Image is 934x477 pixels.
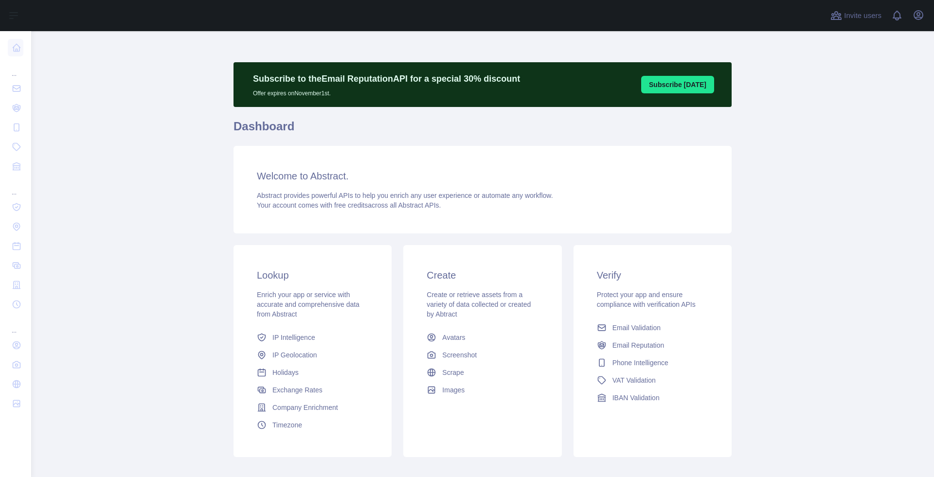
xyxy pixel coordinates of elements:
span: Invite users [844,10,881,21]
h1: Dashboard [233,119,732,142]
span: Email Reputation [612,340,665,350]
a: IBAN Validation [593,389,712,406]
a: Phone Intelligence [593,354,712,371]
a: Screenshot [423,346,542,364]
a: Email Reputation [593,336,712,354]
a: Images [423,381,542,399]
span: Company Enrichment [272,403,338,412]
button: Invite users [828,8,883,23]
h3: Welcome to Abstract. [257,169,708,183]
span: Scrape [442,368,464,377]
a: Company Enrichment [253,399,372,416]
p: Offer expires on November 1st. [253,86,520,97]
span: IBAN Validation [612,393,660,403]
span: IP Intelligence [272,333,315,342]
span: Email Validation [612,323,661,333]
span: Protect your app and ensure compliance with verification APIs [597,291,696,308]
div: ... [8,58,23,78]
h3: Create [427,268,538,282]
div: ... [8,177,23,196]
a: Holidays [253,364,372,381]
h3: Verify [597,268,708,282]
a: Scrape [423,364,542,381]
a: Timezone [253,416,372,434]
a: Email Validation [593,319,712,336]
span: VAT Validation [612,375,656,385]
span: Screenshot [442,350,477,360]
span: Your account comes with across all Abstract APIs. [257,201,441,209]
a: IP Intelligence [253,329,372,346]
span: Create or retrieve assets from a variety of data collected or created by Abtract [427,291,531,318]
span: Avatars [442,333,465,342]
span: Phone Intelligence [612,358,668,368]
a: VAT Validation [593,371,712,389]
span: Holidays [272,368,299,377]
span: Exchange Rates [272,385,323,395]
div: ... [8,315,23,335]
a: Avatars [423,329,542,346]
h3: Lookup [257,268,368,282]
a: IP Geolocation [253,346,372,364]
span: Abstract provides powerful APIs to help you enrich any user experience or automate any workflow. [257,192,553,199]
span: free credits [334,201,368,209]
span: Enrich your app or service with accurate and comprehensive data from Abstract [257,291,359,318]
span: Timezone [272,420,302,430]
span: IP Geolocation [272,350,317,360]
p: Subscribe to the Email Reputation API for a special 30 % discount [253,72,520,86]
a: Exchange Rates [253,381,372,399]
button: Subscribe [DATE] [641,76,714,93]
span: Images [442,385,465,395]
